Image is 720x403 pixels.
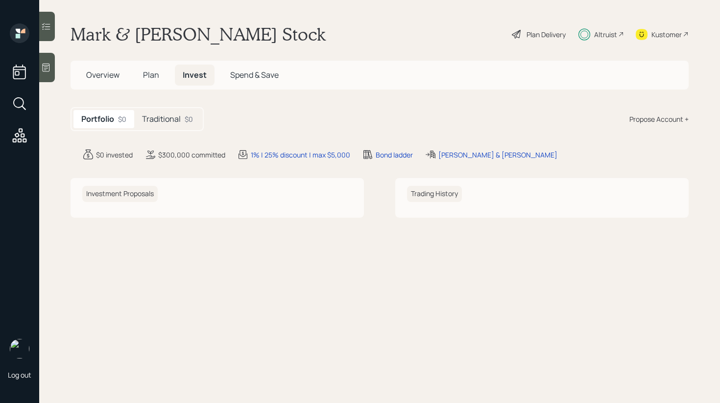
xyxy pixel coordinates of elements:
div: [PERSON_NAME] & [PERSON_NAME] [438,150,557,160]
h5: Traditional [142,114,181,124]
h6: Investment Proposals [82,186,158,202]
img: retirable_logo.png [10,339,29,358]
div: 1% | 25% discount | max $5,000 [251,150,350,160]
h5: Portfolio [81,114,114,124]
div: Log out [8,370,31,380]
div: $0 invested [96,150,133,160]
div: Kustomer [651,29,682,40]
div: $0 [118,114,126,124]
h1: Mark & [PERSON_NAME] Stock [71,23,326,45]
h6: Trading History [407,186,462,202]
span: Invest [183,69,207,80]
div: Plan Delivery [527,29,566,40]
span: Overview [86,69,120,80]
div: Bond ladder [376,150,413,160]
div: Altruist [594,29,617,40]
div: Propose Account + [629,114,689,124]
span: Spend & Save [230,69,279,80]
div: $0 [185,114,193,124]
span: Plan [143,69,159,80]
div: $300,000 committed [158,150,225,160]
